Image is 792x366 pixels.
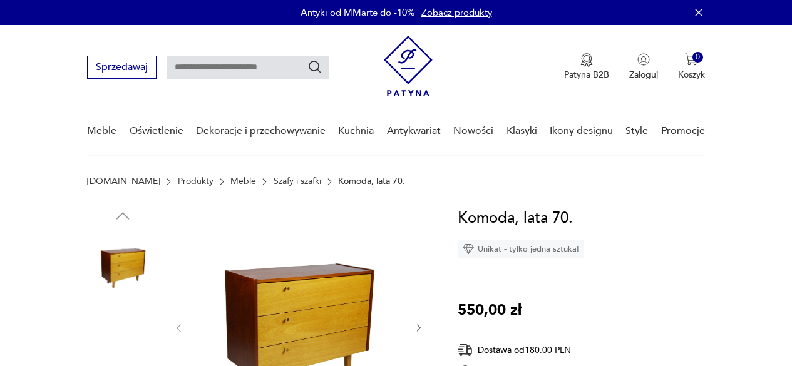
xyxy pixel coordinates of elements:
[637,53,650,66] img: Ikonka użytkownika
[458,342,608,358] div: Dostawa od 180,00 PLN
[130,107,183,155] a: Oświetlenie
[387,107,441,155] a: Antykwariat
[87,231,158,303] img: Zdjęcie produktu Komoda, lata 70.
[629,53,658,81] button: Zaloguj
[629,69,658,81] p: Zaloguj
[564,69,609,81] p: Patyna B2B
[178,176,213,186] a: Produkty
[678,69,705,81] p: Koszyk
[87,64,157,73] a: Sprzedawaj
[625,107,648,155] a: Style
[661,107,705,155] a: Promocje
[458,298,522,322] p: 550,00 zł
[458,206,573,230] h1: Komoda, lata 70.
[384,36,433,96] img: Patyna - sklep z meblami i dekoracjami vintage
[274,176,321,186] a: Szafy i szafki
[338,176,405,186] p: Komoda, lata 70.
[458,240,584,258] div: Unikat - tylko jedna sztuka!
[338,107,374,155] a: Kuchnia
[421,6,492,19] a: Zobacz produkty
[692,52,703,63] div: 0
[87,56,157,79] button: Sprzedawaj
[230,176,256,186] a: Meble
[580,53,593,67] img: Ikona medalu
[564,53,609,81] a: Ikona medaluPatyna B2B
[564,53,609,81] button: Patyna B2B
[458,342,473,358] img: Ikona dostawy
[87,176,160,186] a: [DOMAIN_NAME]
[196,107,326,155] a: Dekoracje i przechowywanie
[463,243,474,255] img: Ikona diamentu
[685,53,697,66] img: Ikona koszyka
[550,107,613,155] a: Ikony designu
[507,107,537,155] a: Klasyki
[453,107,493,155] a: Nowości
[678,53,705,81] button: 0Koszyk
[307,59,322,74] button: Szukaj
[301,6,415,19] p: Antyki od MMarte do -10%
[87,107,116,155] a: Meble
